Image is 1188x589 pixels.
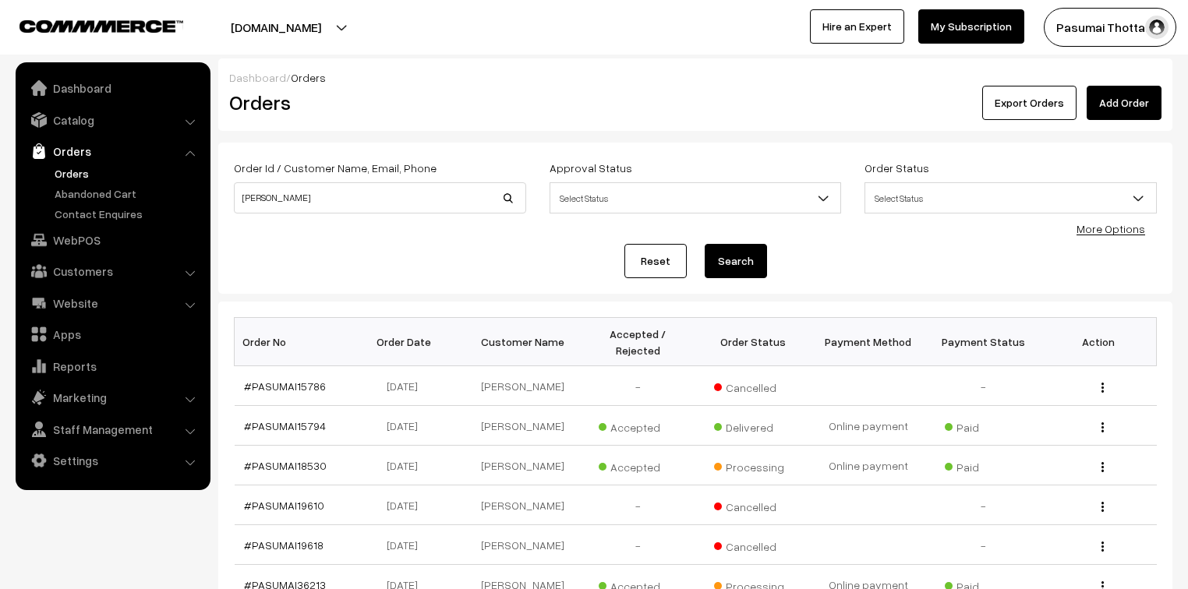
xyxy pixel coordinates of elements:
a: Customers [19,257,205,285]
span: Paid [945,455,1023,475]
a: COMMMERCE [19,16,156,34]
td: - [580,366,695,406]
a: Staff Management [19,415,205,443]
a: Website [19,289,205,317]
button: [DOMAIN_NAME] [176,8,376,47]
th: Customer Name [465,318,580,366]
td: [PERSON_NAME] [465,485,580,525]
img: COMMMERCE [19,20,183,32]
td: [PERSON_NAME] [465,406,580,446]
td: - [926,366,1041,406]
td: - [926,485,1041,525]
span: Select Status [864,182,1157,213]
th: Payment Method [811,318,926,366]
a: Apps [19,320,205,348]
span: Processing [714,455,792,475]
span: Cancelled [714,376,792,396]
span: Accepted [599,415,677,436]
td: [DATE] [349,406,465,446]
a: My Subscription [918,9,1024,44]
td: [DATE] [349,525,465,565]
td: Online payment [811,406,926,446]
img: Menu [1101,383,1104,393]
a: #PASUMAI15786 [244,379,326,393]
span: Select Status [550,182,842,213]
span: Accepted [599,455,677,475]
button: Export Orders [982,86,1077,120]
label: Order Status [864,160,929,176]
td: - [580,525,695,565]
th: Action [1041,318,1157,366]
img: Menu [1101,541,1104,552]
th: Accepted / Rejected [580,318,695,366]
div: / [229,69,1161,86]
label: Approval Status [550,160,632,176]
span: Delivered [714,415,792,436]
img: user [1145,16,1169,39]
span: Select Status [550,185,841,212]
img: Menu [1101,462,1104,472]
a: #PASUMAI18530 [244,459,327,472]
a: #PASUMAI19610 [244,499,324,512]
th: Order Date [349,318,465,366]
td: - [926,525,1041,565]
span: Orders [291,71,326,84]
th: Order No [235,318,350,366]
img: Menu [1101,502,1104,512]
td: - [580,485,695,525]
td: [PERSON_NAME] [465,446,580,485]
a: Contact Enquires [51,206,205,222]
a: Catalog [19,106,205,134]
a: Add Order [1087,86,1161,120]
a: Orders [19,137,205,165]
td: [PERSON_NAME] [465,525,580,565]
td: [DATE] [349,446,465,485]
a: Reset [624,244,687,278]
h2: Orders [229,90,525,115]
a: Dashboard [229,71,286,84]
a: Marketing [19,383,205,411]
a: #PASUMAI15794 [244,419,326,432]
td: [DATE] [349,485,465,525]
th: Order Status [695,318,811,366]
button: Search [705,244,767,278]
span: Cancelled [714,495,792,515]
button: Pasumai Thotta… [1044,8,1176,47]
img: Menu [1101,422,1104,432]
a: More Options [1077,222,1145,235]
input: Order Id / Customer Name / Customer Email / Customer Phone [234,182,526,213]
th: Payment Status [926,318,1041,366]
td: Online payment [811,446,926,485]
a: Reports [19,352,205,380]
a: Hire an Expert [810,9,904,44]
span: Paid [945,415,1023,436]
a: Dashboard [19,74,205,102]
a: Settings [19,446,205,474]
a: Orders [51,165,205,182]
a: Abandoned Cart [51,185,205,202]
td: [PERSON_NAME] [465,366,580,406]
a: #PASUMAI19618 [244,538,324,552]
span: Cancelled [714,534,792,555]
a: WebPOS [19,226,205,254]
span: Select Status [865,185,1156,212]
label: Order Id / Customer Name, Email, Phone [234,160,437,176]
td: [DATE] [349,366,465,406]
